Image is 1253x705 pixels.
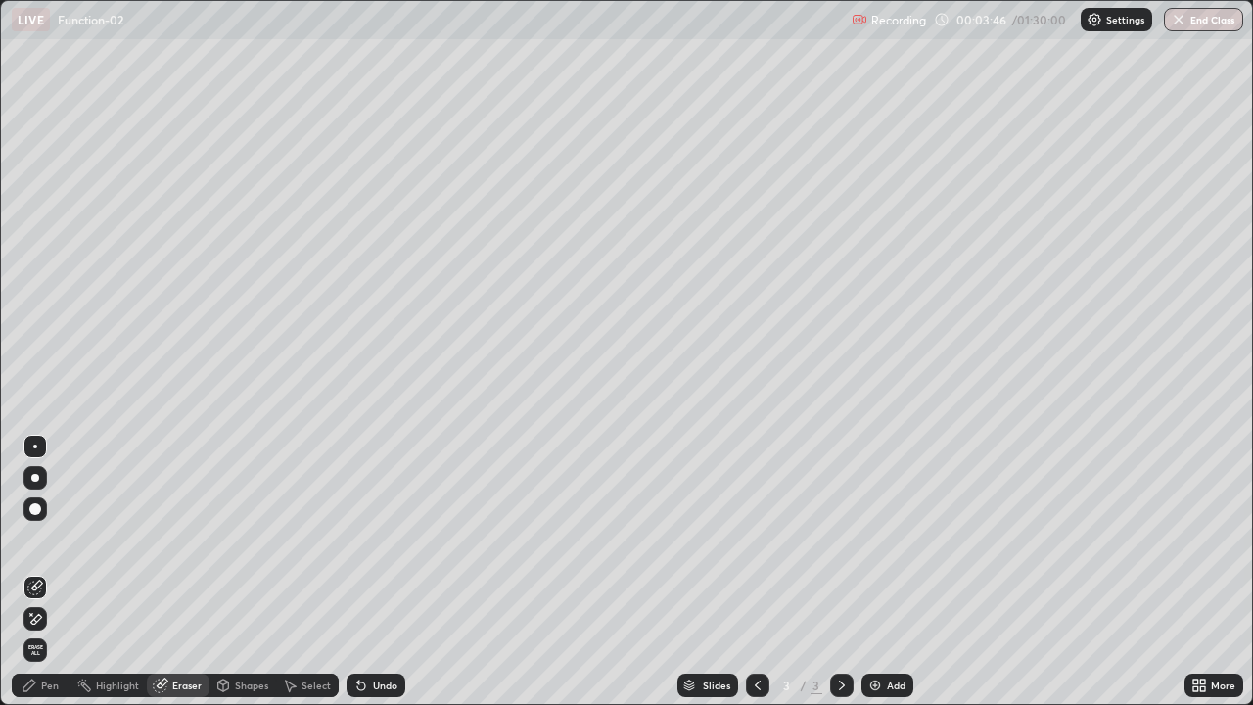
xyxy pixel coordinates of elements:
div: Pen [41,681,59,690]
div: 3 [811,677,822,694]
div: More [1211,681,1235,690]
div: Highlight [96,681,139,690]
div: 3 [777,680,797,691]
img: class-settings-icons [1087,12,1102,27]
div: Undo [373,681,397,690]
div: Shapes [235,681,268,690]
div: Add [887,681,905,690]
div: Eraser [172,681,202,690]
img: end-class-cross [1171,12,1186,27]
p: Recording [871,13,926,27]
p: Function-02 [58,12,123,27]
div: Select [302,681,331,690]
p: LIVE [18,12,44,27]
div: / [801,680,807,691]
p: Settings [1106,15,1144,24]
button: End Class [1164,8,1243,31]
span: Erase all [24,644,46,656]
div: Slides [703,681,730,690]
img: recording.375f2c34.svg [852,12,867,27]
img: add-slide-button [867,678,883,693]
